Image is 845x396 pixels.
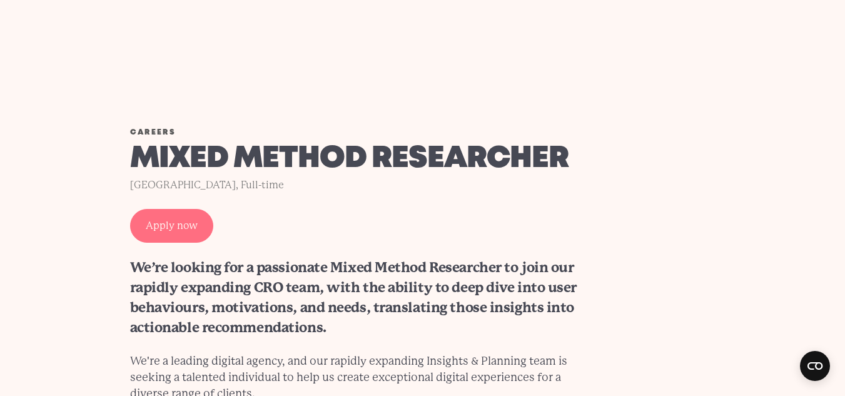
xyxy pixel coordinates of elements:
a: Apply now [130,209,213,243]
h2: We’re looking for a passionate Mixed Method Researcher to join our rapidly expanding CRO team, wi... [130,258,599,338]
a: Careers [130,129,176,136]
h1: Mixed Method Researcher [130,141,599,176]
button: Open CMP widget [800,351,830,381]
div: [GEOGRAPHIC_DATA], Full-time [130,176,599,194]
